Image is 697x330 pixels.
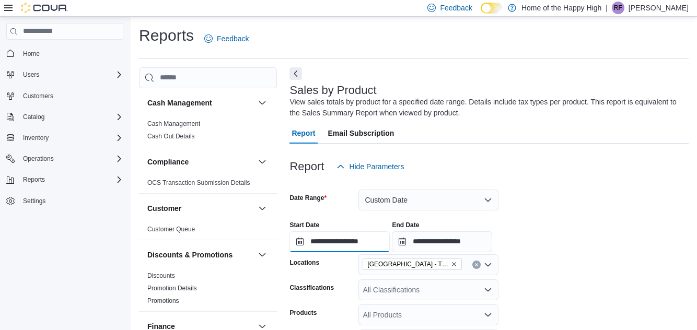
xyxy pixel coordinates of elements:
[289,84,376,97] h3: Sales by Product
[147,284,197,292] span: Promotion Details
[23,197,45,205] span: Settings
[147,285,197,292] a: Promotion Details
[19,194,123,207] span: Settings
[256,249,269,261] button: Discounts & Promotions
[19,132,123,144] span: Inventory
[367,259,449,269] span: [GEOGRAPHIC_DATA] - The Shed District - Fire & Flower
[19,111,49,123] button: Catalog
[256,202,269,215] button: Customer
[147,133,195,140] a: Cash Out Details
[147,203,254,214] button: Customer
[392,221,419,229] label: End Date
[363,258,462,270] span: Winnipeg - The Shed District - Fire & Flower
[2,67,127,82] button: Users
[19,195,50,207] a: Settings
[23,134,49,142] span: Inventory
[19,173,123,186] span: Reports
[289,231,390,252] input: Press the down key to open a popover containing a calendar.
[147,132,195,140] span: Cash Out Details
[147,98,254,108] button: Cash Management
[521,2,601,14] p: Home of the Happy High
[19,68,123,81] span: Users
[23,92,53,100] span: Customers
[289,221,319,229] label: Start Date
[451,261,457,267] button: Remove Winnipeg - The Shed District - Fire & Flower from selection in this group
[19,132,53,144] button: Inventory
[147,226,195,233] a: Customer Queue
[289,97,683,119] div: View sales totals by product for a specified date range. Details include tax types per product. T...
[147,225,195,233] span: Customer Queue
[19,48,44,60] a: Home
[23,50,40,58] span: Home
[23,175,45,184] span: Reports
[289,194,327,202] label: Date Range
[481,3,503,14] input: Dark Mode
[19,152,58,165] button: Operations
[289,67,302,80] button: Next
[147,250,233,260] h3: Discounts & Promotions
[139,25,194,46] h1: Reports
[484,311,492,319] button: Open list of options
[614,2,622,14] span: RF
[147,272,175,279] a: Discounts
[256,156,269,168] button: Compliance
[349,161,404,172] span: Hide Parameters
[139,223,277,240] div: Customer
[289,258,319,267] label: Locations
[19,173,49,186] button: Reports
[147,157,254,167] button: Compliance
[217,33,249,44] span: Feedback
[629,2,689,14] p: [PERSON_NAME]
[606,2,608,14] p: |
[139,176,277,193] div: Compliance
[2,88,127,103] button: Customers
[147,179,250,186] a: OCS Transaction Submission Details
[200,28,253,49] a: Feedback
[612,2,624,14] div: Reshawn Facey
[139,269,277,311] div: Discounts & Promotions
[2,46,127,61] button: Home
[472,261,481,269] button: Clear input
[256,97,269,109] button: Cash Management
[23,155,54,163] span: Operations
[23,70,39,79] span: Users
[2,172,127,187] button: Reports
[147,203,181,214] h3: Customer
[147,250,254,260] button: Discounts & Promotions
[328,123,394,144] span: Email Subscription
[2,110,127,124] button: Catalog
[358,190,498,210] button: Custom Date
[440,3,472,13] span: Feedback
[2,151,127,166] button: Operations
[332,156,408,177] button: Hide Parameters
[392,231,492,252] input: Press the down key to open a popover containing a calendar.
[484,261,492,269] button: Open list of options
[19,47,123,60] span: Home
[289,309,317,317] label: Products
[147,157,189,167] h3: Compliance
[147,297,179,304] a: Promotions
[19,152,123,165] span: Operations
[23,113,44,121] span: Catalog
[147,98,212,108] h3: Cash Management
[19,89,123,102] span: Customers
[21,3,68,13] img: Cova
[19,111,123,123] span: Catalog
[484,286,492,294] button: Open list of options
[19,68,43,81] button: Users
[289,160,324,173] h3: Report
[289,284,334,292] label: Classifications
[2,193,127,208] button: Settings
[139,117,277,147] div: Cash Management
[19,90,57,102] a: Customers
[2,131,127,145] button: Inventory
[147,120,200,127] a: Cash Management
[292,123,315,144] span: Report
[6,42,123,236] nav: Complex example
